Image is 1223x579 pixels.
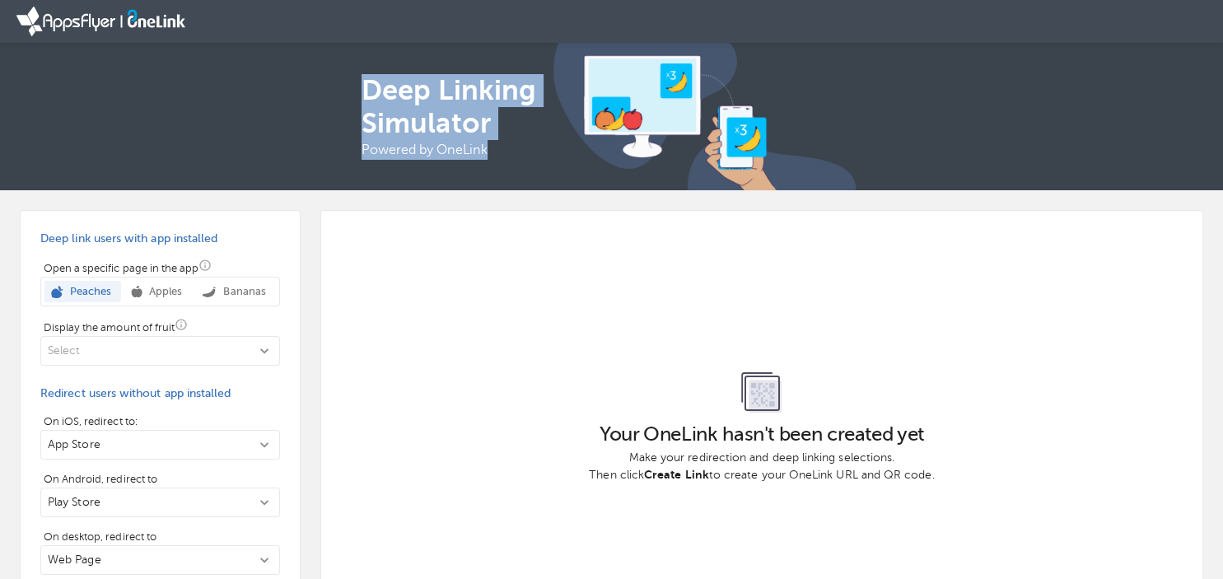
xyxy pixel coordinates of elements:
button: Bananas [194,281,275,302]
p: On Android, redirect to [40,471,280,488]
p: Peaches [63,283,111,300]
button: On desktop, redirect to [40,545,280,575]
button: On Android, redirect to [40,488,280,517]
button: Peaches [44,281,121,302]
p: Select [48,343,253,359]
p: On iOS, redirect to: [40,413,280,430]
p: Play Store [48,494,253,511]
p: Make your redirection and deep linking selections. Then click to create your OneLink URL and QR c... [589,450,934,483]
p: Open a specific page in the app [40,259,280,277]
h6: Powered by OneLink [362,140,547,160]
p: Bananas [217,283,265,300]
p: On desktop, redirect to [40,529,280,545]
p: Apples [142,283,182,300]
p: Web Page [48,552,253,568]
h4: Deep Linking Simulator [362,74,547,140]
b: Create Link [644,468,709,481]
p: App Store [48,437,253,453]
p: Display the amount of fruit [40,318,280,336]
button: [object Object] [40,336,280,366]
button: On iOS, redirect to: [40,430,280,460]
button: Apples [124,281,192,302]
p: Deep link users with app installed [40,231,280,247]
p: Redirect users without app installed [40,385,280,402]
h1: Your OneLink hasn't been created yet [600,423,924,446]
